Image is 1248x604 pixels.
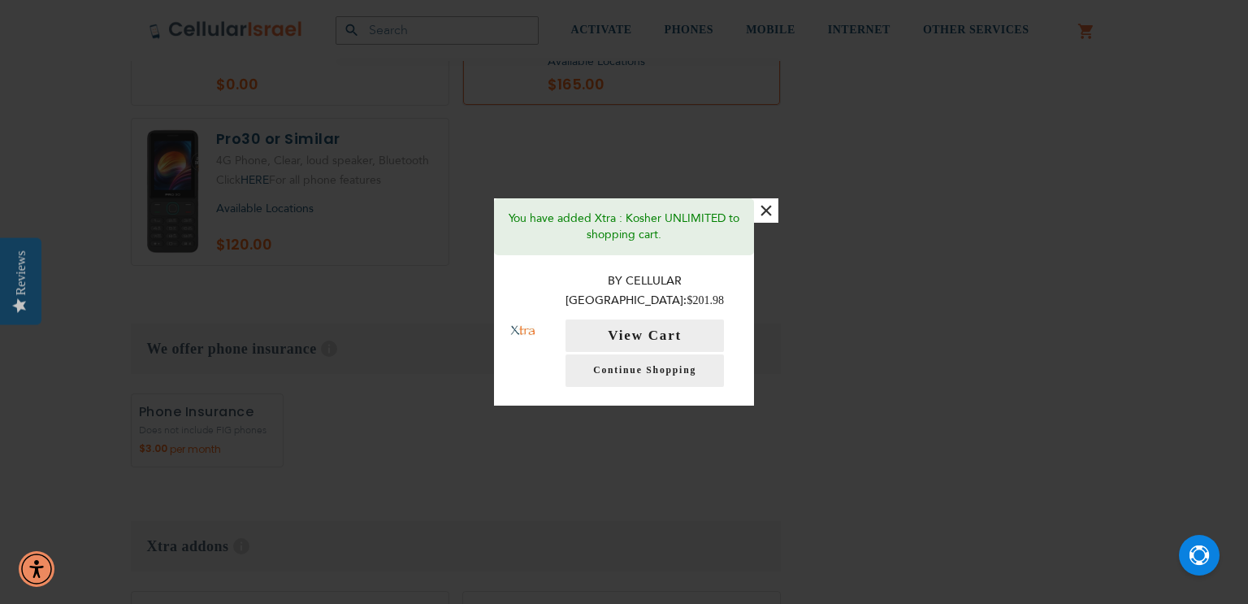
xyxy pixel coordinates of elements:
div: Accessibility Menu [19,551,54,587]
button: View Cart [565,319,724,352]
a: Continue Shopping [565,354,724,387]
p: By Cellular [GEOGRAPHIC_DATA]: [552,272,738,311]
button: × [754,198,778,223]
span: $201.98 [687,294,724,306]
div: Reviews [14,250,28,295]
p: You have added Xtra : Kosher UNLIMITED to shopping cart. [506,211,742,243]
